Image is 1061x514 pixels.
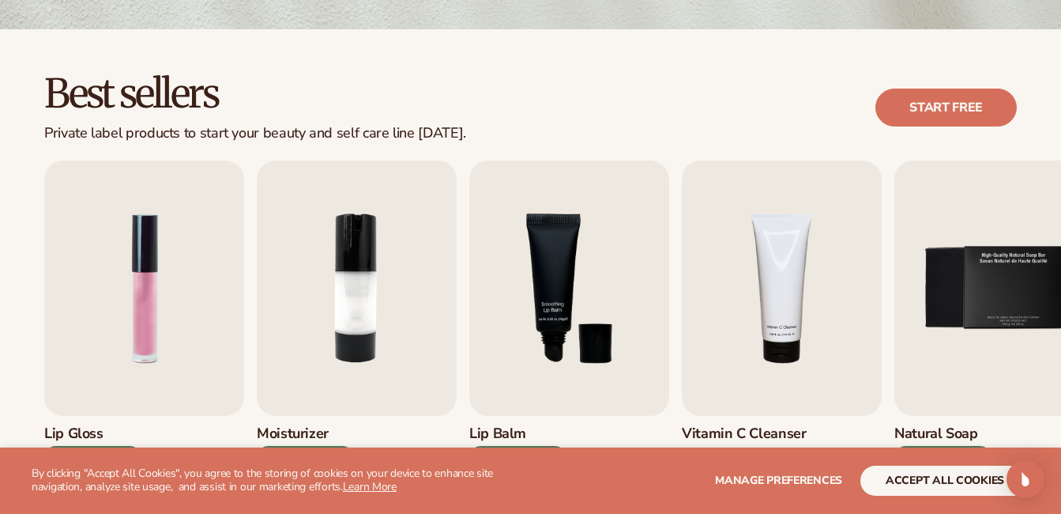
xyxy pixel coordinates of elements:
h3: Lip Balm [469,425,566,443]
div: $17 PROFIT [257,446,354,470]
div: ["Skincare","Best-seller"] [682,446,818,463]
div: Open Intercom Messenger [1006,460,1044,498]
button: Manage preferences [715,466,842,496]
a: 1 / 9 [44,161,244,492]
button: accept all cookies [860,466,1029,496]
a: 4 / 9 [682,161,882,492]
h3: Lip Gloss [44,425,141,443]
h3: Natural Soap [894,425,991,443]
h2: Best sellers [44,74,466,115]
h3: Vitamin C Cleanser [682,425,818,443]
div: $16 PROFIT [44,446,141,470]
a: 3 / 9 [469,161,669,492]
div: $12 PROFIT [469,446,566,470]
p: By clicking "Accept All Cookies", you agree to the storing of cookies on your device to enhance s... [32,467,521,494]
h3: Moisturizer [257,425,354,443]
div: $15 PROFIT [894,446,991,470]
div: Private label products to start your beauty and self care line [DATE]. [44,125,466,142]
span: Manage preferences [715,473,842,488]
a: 2 / 9 [257,161,457,492]
a: Learn More [343,479,397,494]
a: Start free [875,89,1017,127]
